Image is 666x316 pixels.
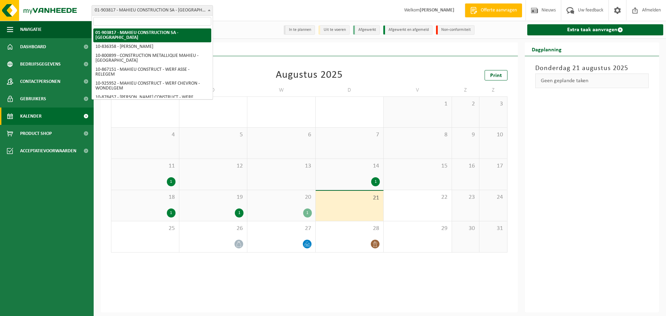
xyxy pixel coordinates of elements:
div: 1 [371,177,380,186]
span: 8 [387,131,448,139]
span: 30 [455,225,476,232]
span: Dashboard [20,38,46,55]
span: 14 [319,162,380,170]
span: 20 [251,194,312,201]
li: 10-867151 - MAHIEU CONSTRUCT - WERF ASSE - RELEGEM [93,65,211,79]
span: 10 [483,131,503,139]
li: Afgewerkt [353,25,380,35]
li: Uit te voeren [318,25,350,35]
span: Contactpersonen [20,73,60,90]
li: 10-800899 - CONSTRUCTION METALLIQUE MAHIEU - [GEOGRAPHIC_DATA] [93,51,211,65]
div: Augustus 2025 [276,70,343,80]
li: 01-903817 - MAHIEU CONSTRUCTION SA - [GEOGRAPHIC_DATA] [93,28,211,42]
span: Kalender [20,108,42,125]
span: Acceptatievoorwaarden [20,142,76,160]
span: 9 [455,131,476,139]
span: 19 [183,194,244,201]
a: Print [485,70,507,80]
h3: Donderdag 21 augustus 2025 [535,63,649,74]
span: 29 [387,225,448,232]
span: 5 [183,131,244,139]
td: Z [479,84,507,96]
span: 2 [455,100,476,108]
td: D [179,84,248,96]
a: Extra taak aanvragen [527,24,664,35]
div: 1 [167,177,176,186]
span: 3 [483,100,503,108]
li: Afgewerkt en afgemeld [383,25,433,35]
span: 13 [251,162,312,170]
strong: [PERSON_NAME] [420,8,454,13]
li: 10-925952 - MAHIEU CONSTRUCT - WERF CHEVRON - WONDELGEM [93,79,211,93]
td: W [247,84,316,96]
div: 1 [235,208,244,217]
td: D [316,84,384,96]
span: 18 [115,194,176,201]
li: Non-conformiteit [436,25,475,35]
li: 10-836358 - [PERSON_NAME] [93,42,211,51]
span: 27 [251,225,312,232]
span: 1 [387,100,448,108]
span: 7 [319,131,380,139]
td: Z [452,84,480,96]
span: 21 [319,194,380,202]
span: 23 [455,194,476,201]
span: 01-903817 - MAHIEU CONSTRUCTION SA - COMINES [92,5,213,16]
div: 1 [303,208,312,217]
span: Print [490,73,502,78]
td: V [384,84,452,96]
span: 12 [183,162,244,170]
li: 10-878457 - [PERSON_NAME] CONSTRUCT - WERF GARAGE PASTURE - STRÉE [93,93,211,107]
span: Product Shop [20,125,52,142]
span: Bedrijfsgegevens [20,55,61,73]
span: 11 [115,162,176,170]
div: Geen geplande taken [535,74,649,88]
span: 17 [483,162,503,170]
span: 15 [387,162,448,170]
span: Gebruikers [20,90,46,108]
span: 31 [483,225,503,232]
span: 6 [251,131,312,139]
span: 16 [455,162,476,170]
span: 26 [183,225,244,232]
div: 1 [167,208,176,217]
span: 22 [387,194,448,201]
a: Offerte aanvragen [465,3,522,17]
span: 28 [319,225,380,232]
span: 25 [115,225,176,232]
span: Offerte aanvragen [479,7,519,14]
span: 24 [483,194,503,201]
span: Navigatie [20,21,42,38]
span: 01-903817 - MAHIEU CONSTRUCTION SA - COMINES [92,6,213,15]
span: 4 [115,131,176,139]
h2: Dagplanning [525,42,569,56]
li: In te plannen [284,25,315,35]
